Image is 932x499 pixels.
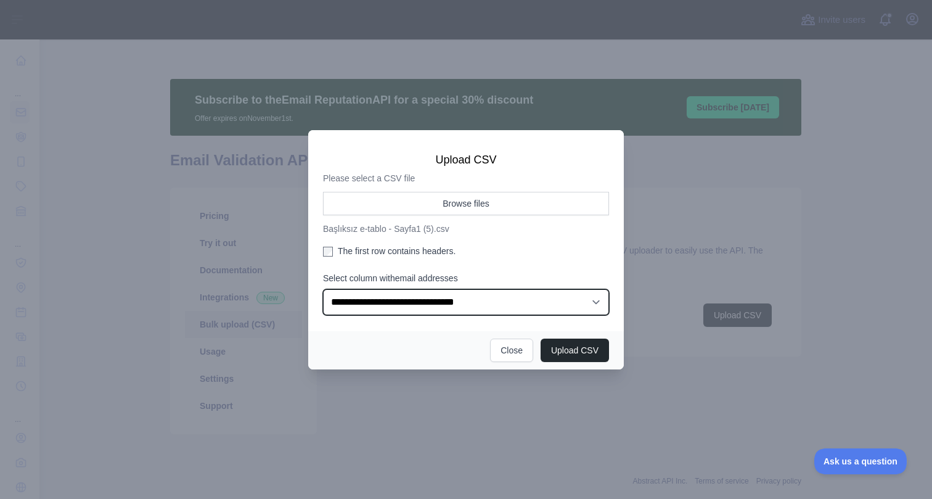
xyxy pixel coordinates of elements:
h3: Upload CSV [323,152,609,167]
input: The first row contains headers. [323,247,333,257]
button: Browse files [323,192,609,215]
label: Select column with email addresses [323,272,609,284]
button: Upload CSV [541,339,609,362]
p: Başlıksız e-tablo - Sayfa1 (5).csv [323,223,609,235]
button: Close [490,339,533,362]
label: The first row contains headers. [323,245,609,257]
p: Please select a CSV file [323,172,609,184]
iframe: Toggle Customer Support [814,448,907,474]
